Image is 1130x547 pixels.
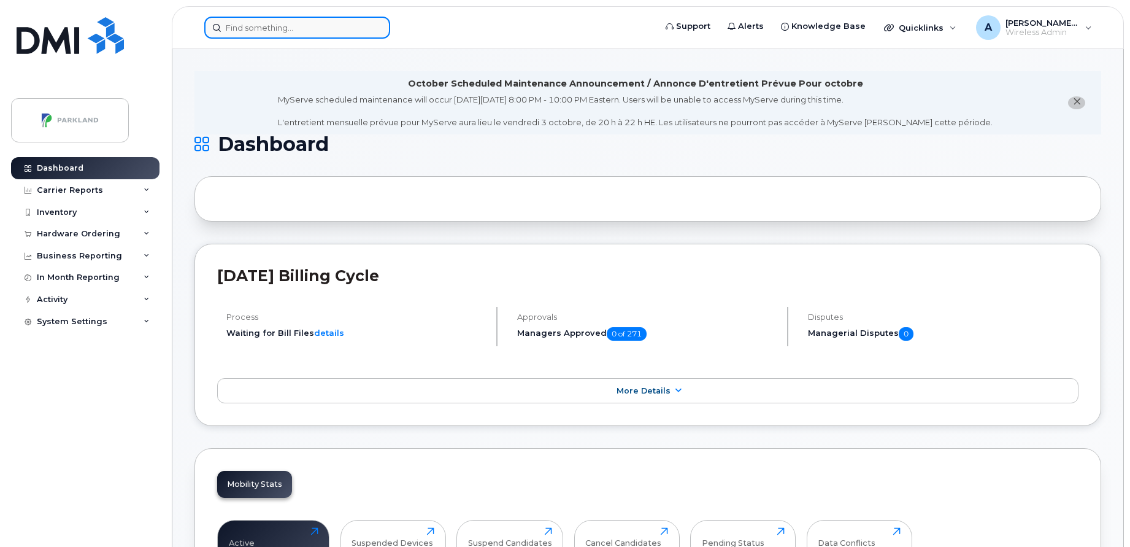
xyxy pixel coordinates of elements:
a: details [314,328,344,338]
li: Waiting for Bill Files [226,327,486,339]
h2: [DATE] Billing Cycle [217,266,1078,285]
span: More Details [617,386,671,395]
h4: Process [226,312,486,322]
span: Dashboard [218,135,329,153]
h4: Disputes [808,312,1078,322]
h5: Managers Approved [517,327,777,341]
button: close notification [1068,96,1085,109]
h4: Approvals [517,312,777,322]
div: October Scheduled Maintenance Announcement / Annonce D'entretient Prévue Pour octobre [408,77,863,90]
span: 0 [899,327,913,341]
h5: Managerial Disputes [808,327,1078,341]
div: MyServe scheduled maintenance will occur [DATE][DATE] 8:00 PM - 10:00 PM Eastern. Users will be u... [278,94,993,128]
span: 0 of 271 [607,327,647,341]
